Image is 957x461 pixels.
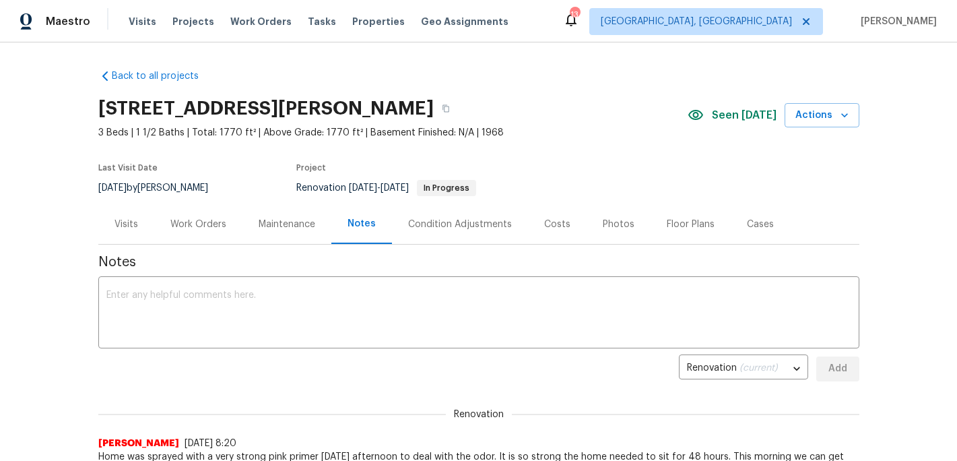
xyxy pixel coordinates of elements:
[795,107,849,124] span: Actions
[172,15,214,28] span: Projects
[446,408,512,421] span: Renovation
[418,184,475,192] span: In Progress
[296,183,476,193] span: Renovation
[603,218,634,231] div: Photos
[601,15,792,28] span: [GEOGRAPHIC_DATA], [GEOGRAPHIC_DATA]
[421,15,508,28] span: Geo Assignments
[98,183,127,193] span: [DATE]
[129,15,156,28] span: Visits
[739,363,778,373] span: (current)
[98,69,228,83] a: Back to all projects
[46,15,90,28] span: Maestro
[667,218,715,231] div: Floor Plans
[349,183,409,193] span: -
[98,437,179,450] span: [PERSON_NAME]
[570,8,579,22] div: 13
[98,164,158,172] span: Last Visit Date
[712,109,777,122] span: Seen [DATE]
[98,255,859,269] span: Notes
[308,17,336,26] span: Tasks
[185,439,236,448] span: [DATE] 8:20
[98,102,434,115] h2: [STREET_ADDRESS][PERSON_NAME]
[296,164,326,172] span: Project
[747,218,774,231] div: Cases
[170,218,226,231] div: Work Orders
[434,96,458,121] button: Copy Address
[98,180,224,196] div: by [PERSON_NAME]
[98,126,688,140] span: 3 Beds | 1 1/2 Baths | Total: 1770 ft² | Above Grade: 1770 ft² | Basement Finished: N/A | 1968
[785,103,859,128] button: Actions
[230,15,292,28] span: Work Orders
[381,183,409,193] span: [DATE]
[679,352,808,386] div: Renovation (current)
[352,15,405,28] span: Properties
[114,218,138,231] div: Visits
[544,218,570,231] div: Costs
[259,218,315,231] div: Maintenance
[349,183,377,193] span: [DATE]
[408,218,512,231] div: Condition Adjustments
[855,15,937,28] span: [PERSON_NAME]
[348,217,376,230] div: Notes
